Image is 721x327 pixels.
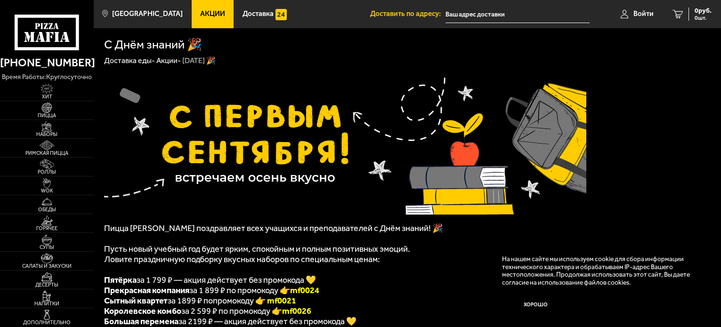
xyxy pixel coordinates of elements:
span: 0 шт. [695,15,712,21]
span: Пусть новый учебный год будет ярким, спокойным и полным позитивных эмоций. [104,244,410,254]
span: за 1 799 ₽ — акция действует без промокода 💛 [104,275,316,285]
b: Королевское комбо [104,306,181,316]
span: Акции [200,10,225,17]
button: Хорошо [502,294,570,316]
p: На нашем сайте мы используем cookie для сбора информации технического характера и обрабатываем IP... [502,255,697,286]
font: mf0026 [282,306,311,316]
a: Доставка еды- [104,56,155,65]
span: за 2 599 ₽ по промокоду 👉 [104,306,311,316]
span: Пицца [PERSON_NAME] поздравляет всех учащихся и преподавателей с Днём знаний! 🎉 [104,223,443,233]
div: [DATE] 🎉 [182,56,216,66]
span: Ловите праздничную подборку вкусных наборов по специальным ценам: [104,254,380,264]
font: за 2199 ₽ — акция действует без промокода 💛 [104,316,356,327]
span: за 1 899 ₽ по промокоду 👉 [104,285,319,295]
a: Акции- [156,56,181,65]
b: Большая перемена [104,316,178,327]
h1: С Днём знаний 🎉 [104,39,202,51]
span: Доставить по адресу: [370,10,446,17]
input: Ваш адрес доставки [446,6,590,23]
b: Сытный квартет [104,295,168,306]
span: [GEOGRAPHIC_DATA] [112,10,183,17]
font: mf0021 [267,295,296,306]
span: 0 руб. [695,8,712,14]
span: Доставка [243,10,274,17]
b: Пятёрка [104,275,137,285]
b: Прекрасная компания [104,285,189,295]
font: mf0024 [290,285,319,295]
img: 1024x1024 [104,73,586,215]
span: за 1899 ₽ попромокоду 👉 [104,295,296,306]
img: 15daf4d41897b9f0e9f617042186c801.svg [275,9,287,20]
span: Войти [633,10,654,17]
